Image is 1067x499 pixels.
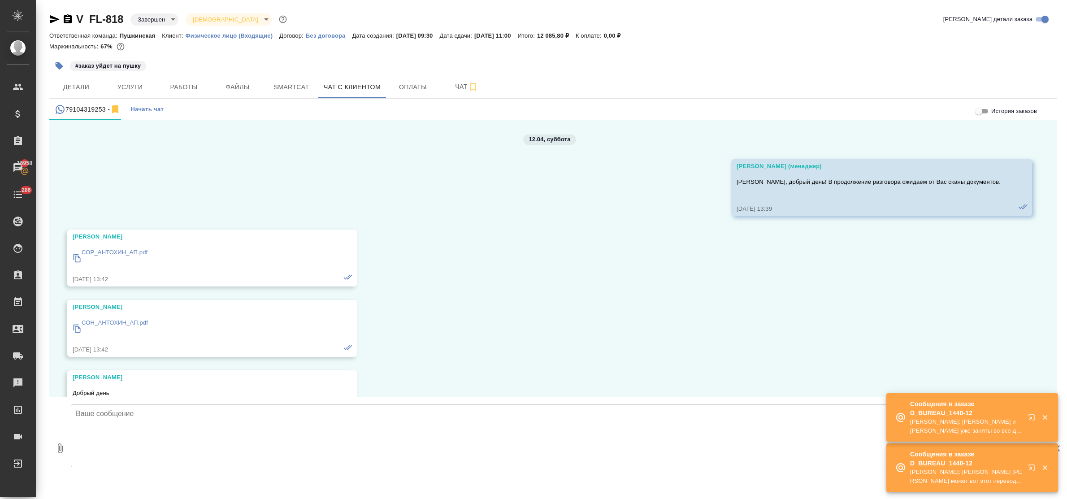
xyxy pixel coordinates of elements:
p: Договор: [279,32,306,39]
button: Скопировать ссылку для ЯМессенджера [49,14,60,25]
p: [PERSON_NAME]: [PERSON_NAME] и [PERSON_NAME] уже заняты во все даты [910,417,1022,435]
div: [PERSON_NAME] (менеджер) [737,162,1001,171]
span: заказ уйдет на пушку [69,61,147,69]
p: СОР_АНТОХИН_АП.pdf [82,248,147,257]
span: Начать чат [130,104,164,115]
p: Дата создания: [352,32,396,39]
p: Итого: [518,32,537,39]
div: [DATE] 13:39 [737,204,1001,213]
div: [PERSON_NAME] [73,232,325,241]
button: [DEMOGRAPHIC_DATA] [190,16,260,23]
a: Без договора [306,31,352,39]
p: 67% [100,43,114,50]
span: 286 [16,186,36,195]
p: 12 085,80 ₽ [537,32,576,39]
span: Оплаты [391,82,434,93]
button: 3350.98 RUB; [115,41,126,52]
a: СОН_АНТОХИН_АП.pdf [73,316,325,341]
p: 12.04, суббота [529,135,570,144]
p: Ответственная команда: [49,32,120,39]
div: Завершен [130,13,178,26]
p: [DATE] 11:00 [474,32,518,39]
div: [DATE] 13:42 [73,275,325,284]
button: Закрыть [1036,413,1054,421]
button: Добавить тэг [49,56,69,76]
p: Без договора [306,32,352,39]
svg: Отписаться [110,104,121,115]
button: Доп статусы указывают на важность/срочность заказа [277,13,289,25]
button: Начать чат [126,99,168,120]
button: Закрыть [1036,464,1054,472]
p: [DATE] 09:30 [396,32,440,39]
div: simple tabs example [49,99,1057,120]
div: [DATE] 13:42 [73,345,325,354]
p: СОН_АНТОХИН_АП.pdf [82,318,148,327]
a: 286 [2,183,34,206]
svg: Подписаться [468,82,478,92]
button: Скопировать ссылку [62,14,73,25]
p: Сообщения в заказе D_BUREAU_1440-12 [910,399,1022,417]
a: V_FL-818 [76,13,123,25]
p: [PERSON_NAME]: [PERSON_NAME] [PERSON_NAME] может вот этот переводчик на все предложенные даты пока [910,468,1022,486]
p: Маржинальность: [49,43,100,50]
p: К оплате: [576,32,604,39]
span: Чат [445,81,488,92]
a: Физическое лицо (Входящие) [186,31,280,39]
p: Физическое лицо (Входящие) [186,32,280,39]
a: СОР_АНТОХИН_АП.pdf [73,246,325,270]
button: Открыть в новой вкладке [1023,459,1044,480]
span: История заказов [991,107,1037,116]
span: Детали [55,82,98,93]
div: Завершен [186,13,271,26]
p: Сообщения в заказе D_BUREAU_1440-12 [910,450,1022,468]
button: Открыть в новой вкладке [1023,408,1044,430]
p: #заказ уйдет на пушку [75,61,141,70]
p: Пушкинская [120,32,162,39]
div: [PERSON_NAME] [73,303,325,312]
div: [PERSON_NAME] [73,373,325,382]
p: 0,00 ₽ [604,32,628,39]
p: Клиент: [162,32,185,39]
a: 15958 [2,156,34,179]
span: Чат с клиентом [324,82,381,93]
span: Smartcat [270,82,313,93]
p: Добрый день [73,389,325,398]
button: Завершен [135,16,168,23]
p: Дата сдачи: [439,32,474,39]
div: 79104319253 (Юрий) - (undefined) [55,104,121,115]
p: [PERSON_NAME], добрый день! В продолжение разговора ожидаем от Вас сканы документов. [737,178,1001,187]
span: [PERSON_NAME] детали заказа [943,15,1032,24]
span: Услуги [108,82,152,93]
span: Файлы [216,82,259,93]
span: 15958 [12,159,38,168]
span: Работы [162,82,205,93]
